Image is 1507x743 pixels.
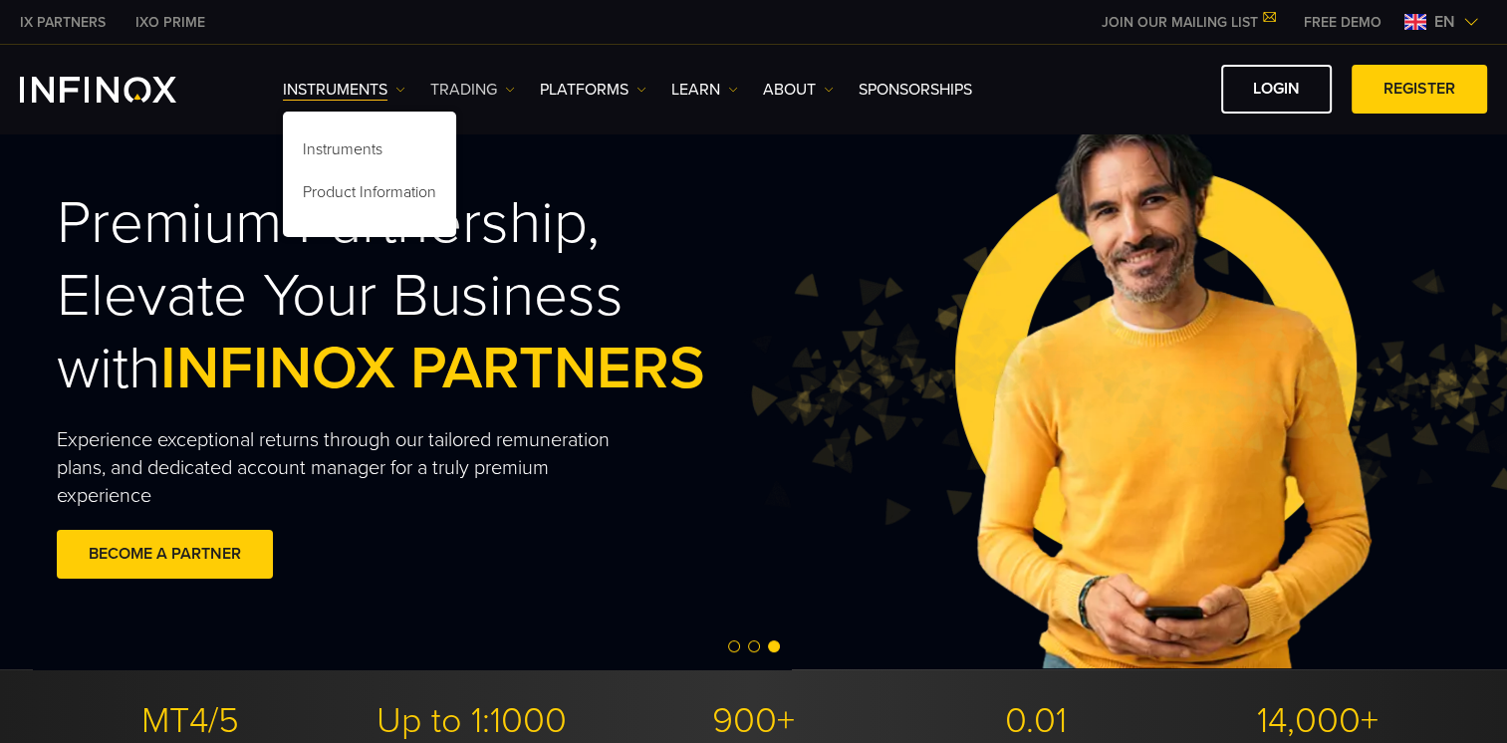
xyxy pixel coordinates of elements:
[283,78,405,102] a: Instruments
[1352,65,1487,114] a: REGISTER
[768,640,780,652] span: Go to slide 3
[160,333,705,404] span: INFINOX PARTNERS
[728,640,740,652] span: Go to slide 1
[902,699,1169,743] p: 0.01
[57,426,648,510] p: Experience exceptional returns through our tailored remuneration plans, and dedicated account man...
[283,174,456,217] a: Product Information
[1221,65,1332,114] a: LOGIN
[339,699,606,743] p: Up to 1:1000
[748,640,760,652] span: Go to slide 2
[283,131,456,174] a: Instruments
[5,12,121,33] a: INFINOX
[1426,10,1463,34] span: en
[1087,14,1289,31] a: JOIN OUR MAILING LIST
[540,78,646,102] a: PLATFORMS
[20,77,223,103] a: INFINOX Logo
[57,699,324,743] p: MT4/5
[430,78,515,102] a: TRADING
[1289,12,1396,33] a: INFINOX MENU
[621,699,887,743] p: 900+
[859,78,972,102] a: SPONSORSHIPS
[57,187,796,406] h2: Premium Partnership, Elevate Your Business with
[57,530,273,579] a: BECOME A PARTNER
[121,12,220,33] a: INFINOX
[671,78,738,102] a: Learn
[763,78,834,102] a: ABOUT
